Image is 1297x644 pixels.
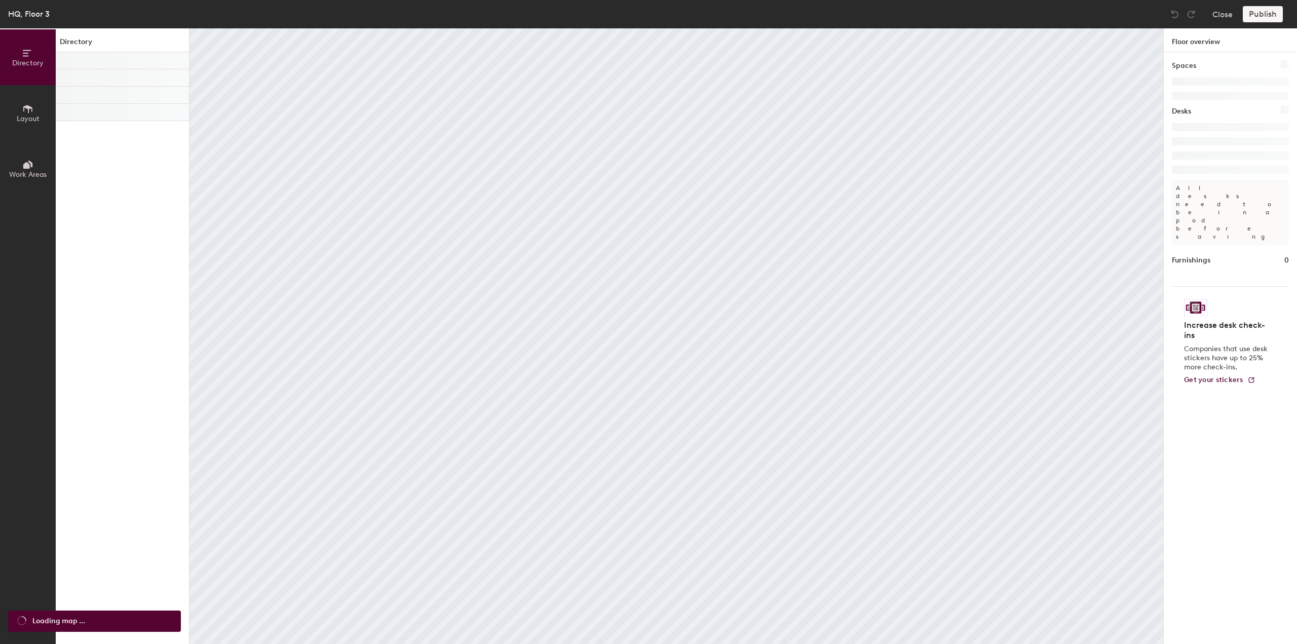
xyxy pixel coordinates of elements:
[189,28,1163,644] canvas: Map
[8,8,50,20] div: HQ, Floor 3
[1184,345,1271,372] p: Companies that use desk stickers have up to 25% more check-ins.
[1184,320,1271,340] h4: Increase desk check-ins
[1164,28,1297,52] h1: Floor overview
[1170,9,1180,19] img: Undo
[1172,106,1191,117] h1: Desks
[56,36,189,52] h1: Directory
[1172,180,1289,245] p: All desks need to be in a pod before saving
[1212,6,1233,22] button: Close
[1184,376,1255,385] a: Get your stickers
[12,59,44,67] span: Directory
[1172,60,1196,71] h1: Spaces
[17,115,40,123] span: Layout
[32,616,85,627] span: Loading map ...
[1186,9,1196,19] img: Redo
[1172,255,1210,266] h1: Furnishings
[1184,375,1243,384] span: Get your stickers
[9,170,47,179] span: Work Areas
[1284,255,1289,266] h1: 0
[1184,299,1207,316] img: Sticker logo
